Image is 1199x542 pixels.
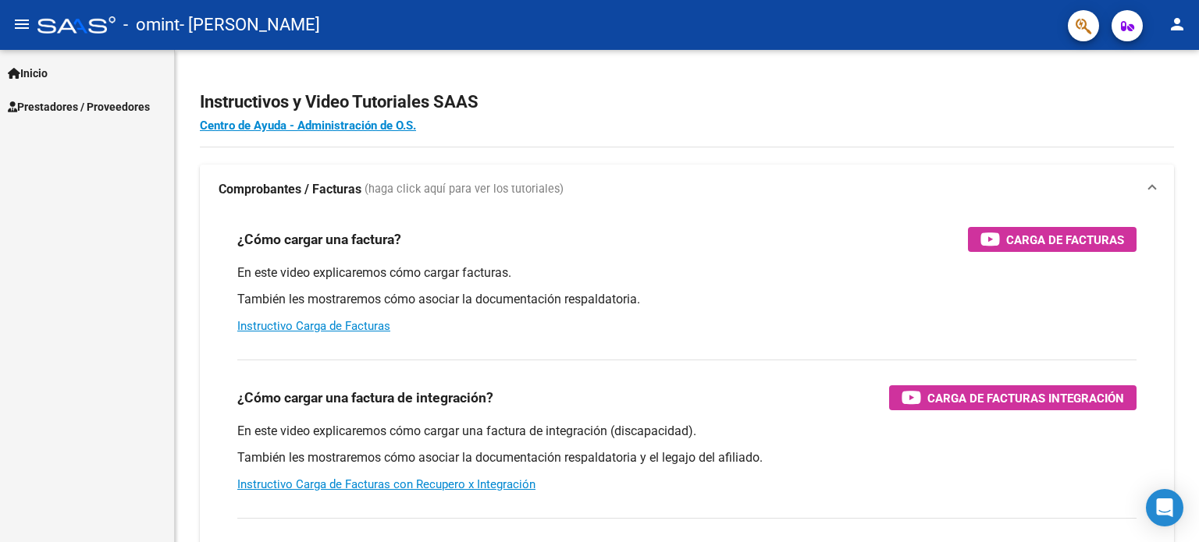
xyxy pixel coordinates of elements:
[237,291,1137,308] p: También les mostraremos cómo asociar la documentación respaldatoria.
[237,264,1137,282] p: En este video explicaremos cómo cargar facturas.
[237,319,390,333] a: Instructivo Carga de Facturas
[889,385,1137,410] button: Carga de Facturas Integración
[1006,230,1124,250] span: Carga de Facturas
[237,423,1137,440] p: En este video explicaremos cómo cargar una factura de integración (discapacidad).
[12,15,31,34] mat-icon: menu
[180,8,320,42] span: - [PERSON_NAME]
[1146,489,1183,526] div: Open Intercom Messenger
[200,87,1174,117] h2: Instructivos y Video Tutoriales SAAS
[237,449,1137,466] p: También les mostraremos cómo asociar la documentación respaldatoria y el legajo del afiliado.
[219,181,361,198] strong: Comprobantes / Facturas
[8,98,150,115] span: Prestadores / Proveedores
[365,181,564,198] span: (haga click aquí para ver los tutoriales)
[927,388,1124,408] span: Carga de Facturas Integración
[200,165,1174,214] mat-expansion-panel-header: Comprobantes / Facturas (haga click aquí para ver los tutoriales)
[8,65,48,82] span: Inicio
[237,228,401,250] h3: ¿Cómo cargar una factura?
[237,477,535,491] a: Instructivo Carga de Facturas con Recupero x Integración
[237,387,493,409] h3: ¿Cómo cargar una factura de integración?
[1168,15,1187,34] mat-icon: person
[123,8,180,42] span: - omint
[200,119,416,133] a: Centro de Ayuda - Administración de O.S.
[968,227,1137,252] button: Carga de Facturas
